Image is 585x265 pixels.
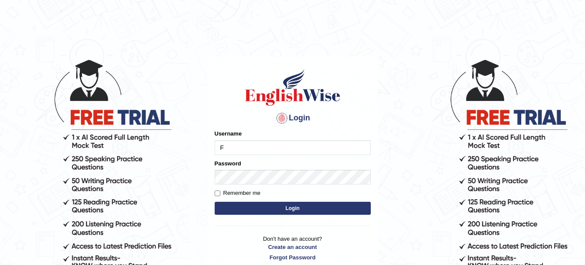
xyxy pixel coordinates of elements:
img: Logo of English Wise sign in for intelligent practice with AI [243,68,342,107]
input: Remember me [215,191,220,196]
h4: Login [215,111,371,125]
button: Login [215,202,371,215]
label: Username [215,129,242,138]
a: Forgot Password [215,253,371,262]
label: Remember me [215,189,261,197]
a: Create an account [215,243,371,251]
label: Password [215,159,241,168]
p: Don't have an account? [215,235,371,262]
